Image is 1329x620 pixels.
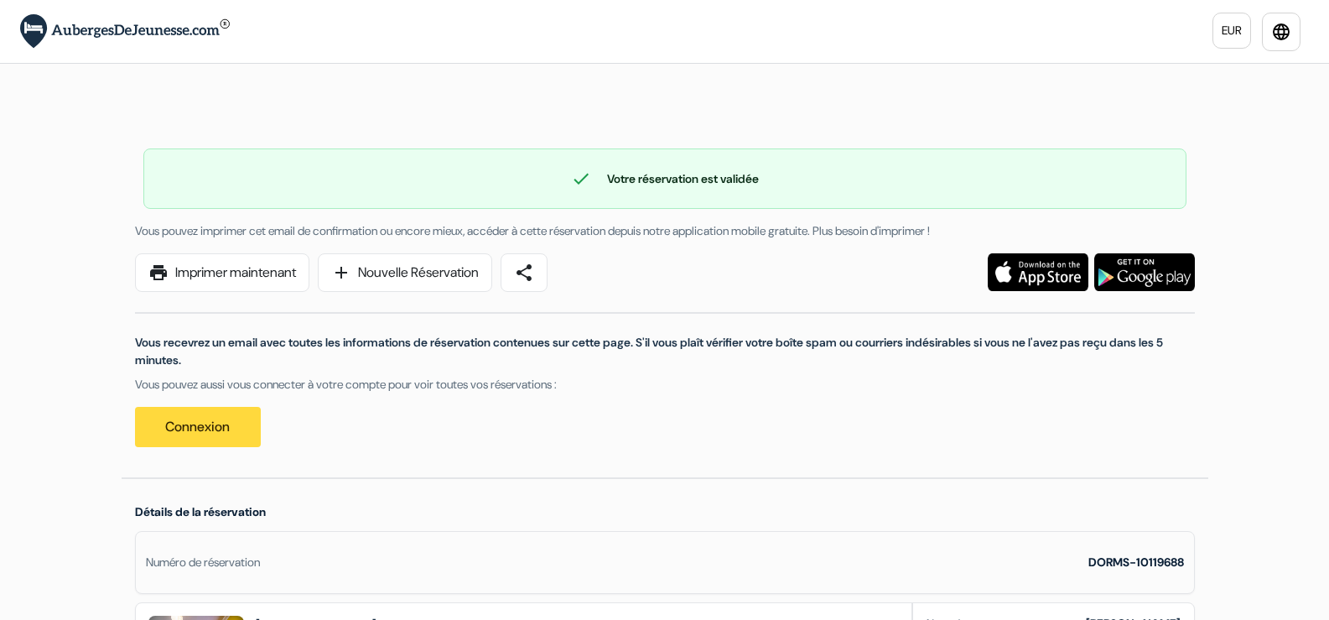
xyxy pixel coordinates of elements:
span: share [514,263,534,283]
a: printImprimer maintenant [135,253,309,292]
div: Votre réservation est validée [144,169,1186,189]
span: check [571,169,591,189]
img: AubergesDeJeunesse.com [20,14,230,49]
p: Vous pouvez aussi vous connecter à votre compte pour voir toutes vos réservations : [135,376,1195,393]
span: print [148,263,169,283]
img: Téléchargez l'application gratuite [988,253,1088,291]
strong: DORMS-10119688 [1088,555,1184,570]
span: add [331,263,351,283]
i: language [1271,22,1291,42]
a: language [1262,13,1300,51]
a: addNouvelle Réservation [318,253,492,292]
span: Détails de la réservation [135,504,266,519]
img: Téléchargez l'application gratuite [1094,253,1195,291]
p: Vous recevrez un email avec toutes les informations de réservation contenues sur cette page. S'il... [135,334,1195,369]
a: Connexion [135,407,261,447]
div: Numéro de réservation [146,554,260,571]
span: Vous pouvez imprimer cet email de confirmation ou encore mieux, accéder à cette réservation depui... [135,223,930,238]
a: share [501,253,548,292]
a: EUR [1212,13,1251,49]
